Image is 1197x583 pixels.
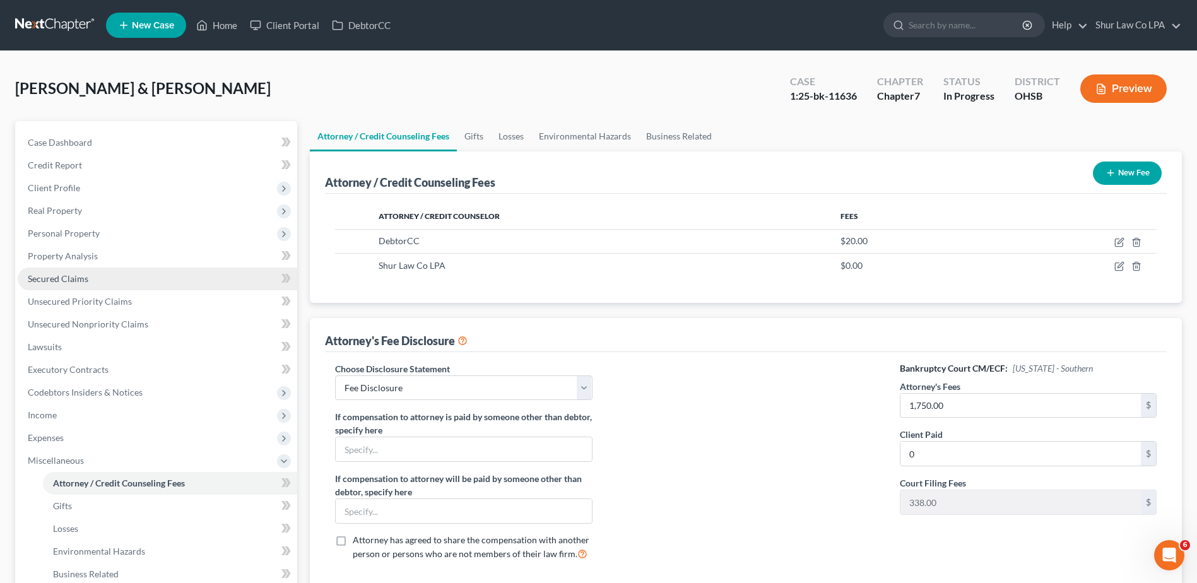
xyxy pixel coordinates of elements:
span: Attorney / Credit Counselor [379,211,500,221]
span: [PERSON_NAME] & [PERSON_NAME] [15,79,271,97]
span: Gifts [53,500,72,511]
a: Help [1046,14,1088,37]
a: Environmental Hazards [531,121,639,151]
span: DebtorCC [379,235,420,246]
label: If compensation to attorney will be paid by someone other than debtor, specify here [335,472,592,498]
span: Client Profile [28,182,80,193]
a: Losses [491,121,531,151]
label: If compensation to attorney is paid by someone other than debtor, specify here [335,410,592,437]
div: Chapter [877,74,923,89]
span: Shur Law Co LPA [379,260,445,271]
a: Gifts [457,121,491,151]
input: Specify... [336,437,591,461]
span: Lawsuits [28,341,62,352]
span: Miscellaneous [28,455,84,466]
label: Attorney's Fees [900,380,960,393]
div: $ [1141,394,1156,418]
input: 0.00 [900,442,1141,466]
div: Status [943,74,994,89]
span: [US_STATE] - Southern [1013,363,1093,374]
a: Attorney / Credit Counseling Fees [310,121,457,151]
input: 0.00 [900,490,1141,514]
a: Unsecured Nonpriority Claims [18,313,297,336]
span: Attorney / Credit Counseling Fees [53,478,185,488]
a: Credit Report [18,154,297,177]
a: Unsecured Priority Claims [18,290,297,313]
input: Specify... [336,499,591,523]
span: Income [28,409,57,420]
span: Attorney has agreed to share the compensation with another person or persons who are not members ... [353,534,589,559]
div: Chapter [877,89,923,103]
span: New Case [132,21,174,30]
a: Secured Claims [18,268,297,290]
h6: Bankruptcy Court CM/ECF: [900,362,1157,375]
a: Attorney / Credit Counseling Fees [43,472,297,495]
a: Losses [43,517,297,540]
div: Attorney / Credit Counseling Fees [325,175,495,190]
span: Codebtors Insiders & Notices [28,387,143,397]
a: Home [190,14,244,37]
label: Client Paid [900,428,943,441]
a: Business Related [639,121,719,151]
a: Shur Law Co LPA [1089,14,1181,37]
button: Preview [1080,74,1167,103]
a: Gifts [43,495,297,517]
span: Environmental Hazards [53,546,145,556]
div: District [1015,74,1060,89]
span: Fees [840,211,858,221]
span: Unsecured Nonpriority Claims [28,319,148,329]
div: $ [1141,490,1156,514]
a: DebtorCC [326,14,397,37]
div: 1:25-bk-11636 [790,89,857,103]
a: Client Portal [244,14,326,37]
button: New Fee [1093,162,1162,185]
input: Search by name... [909,13,1024,37]
span: Secured Claims [28,273,88,284]
span: 6 [1180,540,1190,550]
a: Executory Contracts [18,358,297,381]
iframe: Intercom live chat [1154,540,1184,570]
div: Case [790,74,857,89]
div: OHSB [1015,89,1060,103]
a: Lawsuits [18,336,297,358]
span: Property Analysis [28,250,98,261]
input: 0.00 [900,394,1141,418]
span: Unsecured Priority Claims [28,296,132,307]
span: $20.00 [840,235,868,246]
span: 7 [914,90,920,102]
a: Property Analysis [18,245,297,268]
span: Credit Report [28,160,82,170]
span: Executory Contracts [28,364,109,375]
div: $ [1141,442,1156,466]
a: Case Dashboard [18,131,297,154]
a: Environmental Hazards [43,540,297,563]
label: Court Filing Fees [900,476,966,490]
div: Attorney's Fee Disclosure [325,333,468,348]
label: Choose Disclosure Statement [335,362,450,375]
span: Business Related [53,568,119,579]
span: Real Property [28,205,82,216]
span: Personal Property [28,228,100,238]
div: In Progress [943,89,994,103]
span: Losses [53,523,78,534]
span: Expenses [28,432,64,443]
span: Case Dashboard [28,137,92,148]
span: $0.00 [840,260,863,271]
